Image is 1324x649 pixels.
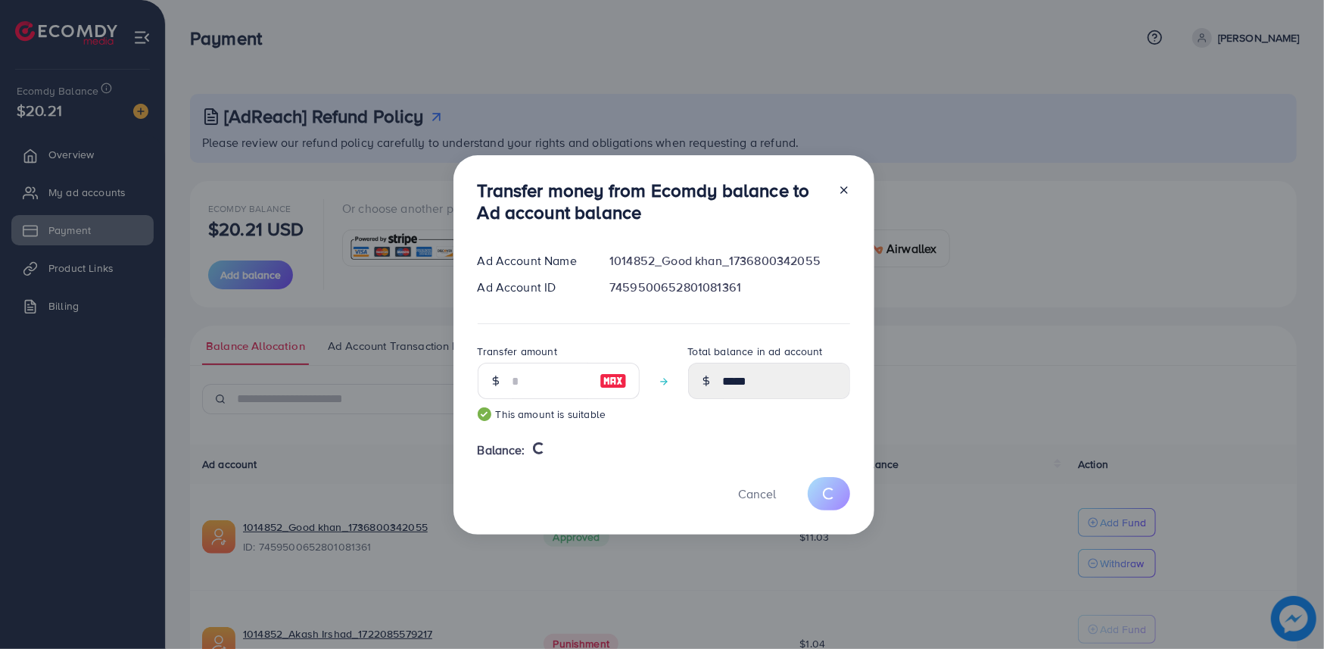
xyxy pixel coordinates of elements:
img: guide [478,407,491,421]
div: 7459500652801081361 [597,279,861,296]
img: image [600,372,627,390]
button: Cancel [720,477,796,510]
div: Ad Account Name [466,252,598,270]
label: Total balance in ad account [688,344,823,359]
span: Cancel [739,485,777,502]
div: Ad Account ID [466,279,598,296]
h3: Transfer money from Ecomdy balance to Ad account balance [478,179,826,223]
div: 1014852_Good khan_1736800342055 [597,252,861,270]
span: Balance: [478,442,525,459]
label: Transfer amount [478,344,557,359]
small: This amount is suitable [478,407,640,422]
